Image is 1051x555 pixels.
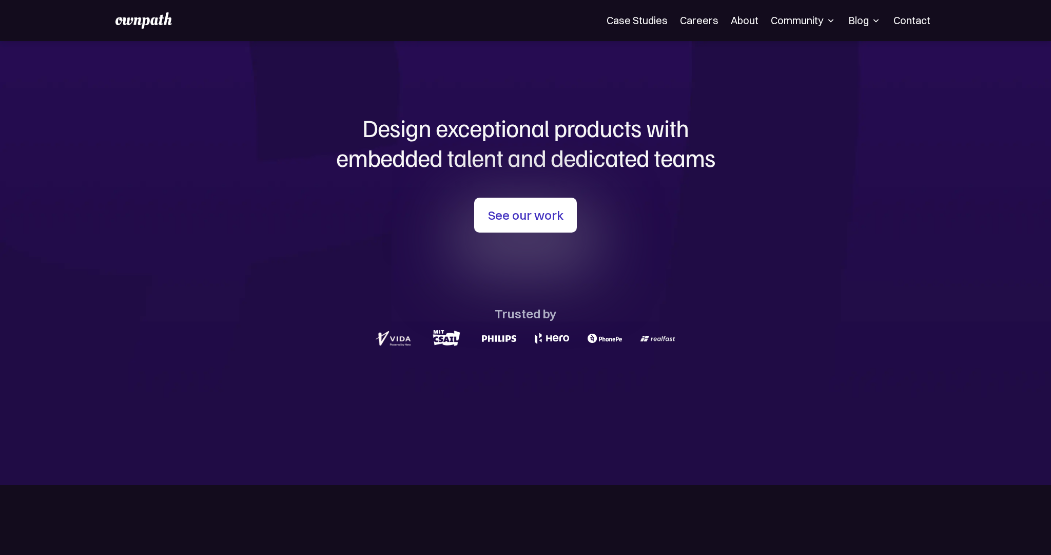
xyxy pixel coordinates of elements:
a: See our work [474,198,577,233]
div: Trusted by [495,307,556,321]
a: About [731,14,758,27]
a: Case Studies [607,14,668,27]
h1: Design exceptional products with embedded talent and dedicated teams [279,113,772,172]
a: Contact [893,14,930,27]
a: Careers [680,14,718,27]
div: Community [771,14,836,27]
div: Blog [848,14,881,27]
